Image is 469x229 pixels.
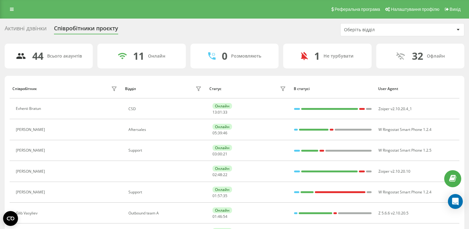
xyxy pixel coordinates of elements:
span: W Ringostat Smart Phone 1.2.4 [378,127,431,132]
span: 35 [223,193,227,198]
span: 33 [223,110,227,115]
div: [PERSON_NAME] [16,190,47,194]
div: User Agent [378,87,457,91]
span: Zoiper v2.10.20.10 [378,169,410,174]
div: : : [212,152,227,156]
span: Вихід [450,7,461,12]
span: 48 [218,172,222,177]
div: Open Intercom Messenger [448,194,463,209]
div: Evhenii Bratun [16,106,42,111]
div: Онлайн [212,166,232,171]
span: Z 5.6.6 v2.10.20.5 [378,210,409,216]
span: 00 [218,151,222,157]
div: Співробітники проєкту [54,25,118,35]
span: Реферальна програма [335,7,380,12]
span: 03 [212,151,217,157]
div: Всього акаунтів [47,54,82,59]
span: 46 [218,214,222,219]
div: Онлайн [212,207,232,213]
div: В статусі [294,87,372,91]
div: Активні дзвінки [5,25,47,35]
span: Zoiper v2.10.20.4_1 [378,106,412,111]
div: Онлайн [212,124,232,130]
div: [PERSON_NAME] [16,148,47,153]
div: [PERSON_NAME] [16,127,47,132]
span: 22 [223,172,227,177]
span: Налаштування профілю [391,7,439,12]
div: : : [212,214,227,219]
div: [PERSON_NAME] [16,169,47,174]
div: Онлайн [212,103,232,109]
span: 01 [212,214,217,219]
div: Розмовляють [231,54,261,59]
div: 1 [314,50,320,62]
span: 54 [223,214,227,219]
div: Співробітник [12,87,37,91]
div: CSD [128,107,203,111]
span: 13 [212,110,217,115]
div: Офлайн [427,54,445,59]
div: Онлайн [212,145,232,151]
span: W Ringostat Smart Phone 1.2.5 [378,148,431,153]
span: 46 [223,130,227,136]
div: Статус [209,87,221,91]
div: Онлайн [212,187,232,192]
div: Glib Vasyliev [16,211,39,215]
div: 32 [412,50,423,62]
span: 57 [218,193,222,198]
span: 05 [212,130,217,136]
div: Онлайн [148,54,165,59]
div: Support [128,190,203,194]
button: Open CMP widget [3,211,18,226]
span: W Ringostat Smart Phone 1.2.4 [378,189,431,195]
div: Оберіть відділ [344,27,418,32]
span: 39 [218,130,222,136]
div: Support [128,148,203,153]
div: Aftersales [128,127,203,132]
div: 11 [133,50,144,62]
div: : : [212,194,227,198]
div: : : [212,131,227,135]
span: 01 [212,193,217,198]
div: 44 [32,50,43,62]
div: Відділ [125,87,136,91]
div: 0 [222,50,227,62]
div: Outbound team A [128,211,203,215]
span: 21 [223,151,227,157]
div: : : [212,110,227,114]
span: 01 [218,110,222,115]
span: 02 [212,172,217,177]
div: Не турбувати [324,54,354,59]
div: : : [212,173,227,177]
